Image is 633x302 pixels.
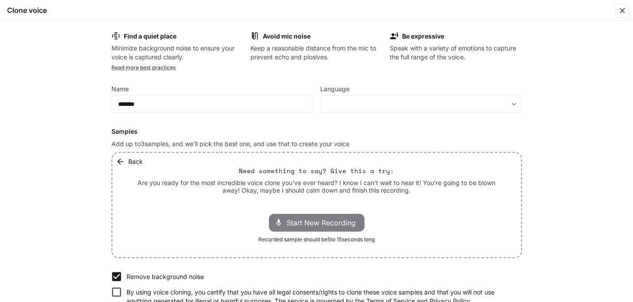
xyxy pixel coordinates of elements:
span: Recorded sample should be 5 to 15 seconds long [258,235,375,244]
b: Be expressive [402,32,444,40]
p: Keep a reasonable distance from the mic to prevent echo and plosives. [250,44,383,62]
p: Name [111,86,129,92]
p: Are you ready for the most incredible voice clone you've ever heard? I know I can't wait to hear ... [134,179,500,194]
h6: Samples [111,127,522,136]
p: Speak with a variety of emotions to capture the full range of the voice. [390,44,522,62]
b: Avoid mic noise [263,32,311,40]
p: Remove background noise [127,272,204,281]
button: Back [114,153,146,170]
p: Minimize background noise to ensure your voice is captured clearly. [111,44,244,62]
div: ​ [321,100,522,108]
b: Find a quiet place [124,32,176,40]
h5: Clone voice [7,5,47,15]
a: Read more best practices [111,64,176,71]
p: Add up to 3 samples, and we'll pick the best one, and use that to create your voice [111,139,522,148]
p: Language [320,86,349,92]
span: Start New Recording [287,217,361,228]
p: Need something to say? Give this a try: [239,166,394,175]
div: Start New Recording [269,214,364,232]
